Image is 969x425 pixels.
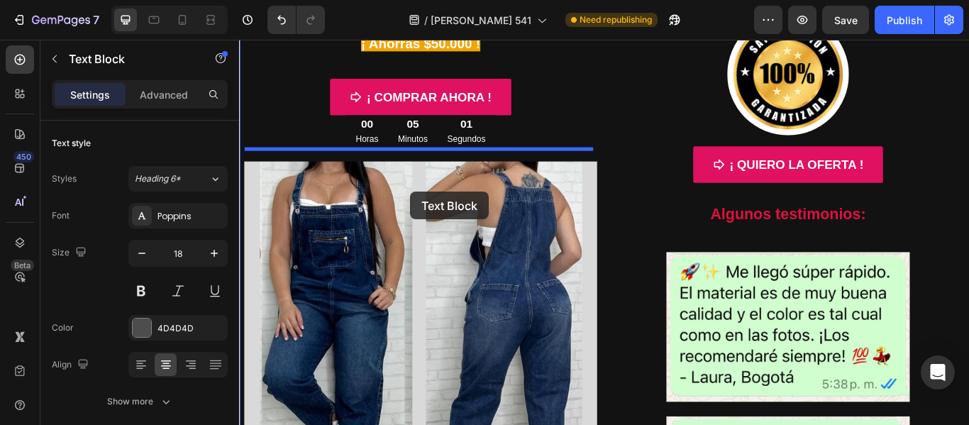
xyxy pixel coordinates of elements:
[875,6,934,34] button: Publish
[140,87,188,102] p: Advanced
[69,50,189,67] p: Text Block
[93,11,99,28] p: 7
[157,210,224,223] div: Poppins
[135,172,181,185] span: Heading 6*
[424,13,428,28] span: /
[107,394,173,409] div: Show more
[11,260,34,271] div: Beta
[128,166,228,192] button: Heading 6*
[157,322,224,335] div: 4D4D4D
[70,87,110,102] p: Settings
[822,6,869,34] button: Save
[239,40,969,425] iframe: Design area
[52,389,228,414] button: Show more
[580,13,652,26] span: Need republishing
[431,13,531,28] span: [PERSON_NAME] 541
[52,321,74,334] div: Color
[6,6,106,34] button: 7
[52,137,91,150] div: Text style
[13,151,34,162] div: 450
[52,355,92,375] div: Align
[834,14,858,26] span: Save
[52,209,70,222] div: Font
[267,6,325,34] div: Undo/Redo
[52,172,77,185] div: Styles
[921,355,955,390] div: Open Intercom Messenger
[52,243,89,263] div: Size
[887,13,922,28] div: Publish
